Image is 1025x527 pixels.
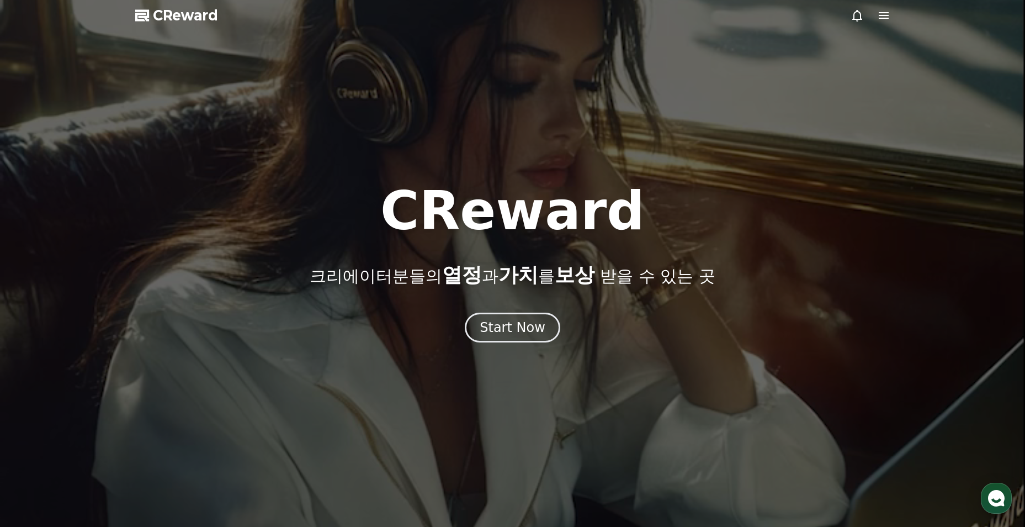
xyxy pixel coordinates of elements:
[380,185,645,238] h1: CReward
[442,263,482,286] span: 열정
[465,324,560,334] a: Start Now
[480,319,545,336] div: Start Now
[555,263,594,286] span: 보상
[153,7,218,24] span: CReward
[310,264,715,286] p: 크리에이터분들의 과 를 받을 수 있는 곳
[498,263,538,286] span: 가치
[135,7,218,24] a: CReward
[465,313,560,342] button: Start Now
